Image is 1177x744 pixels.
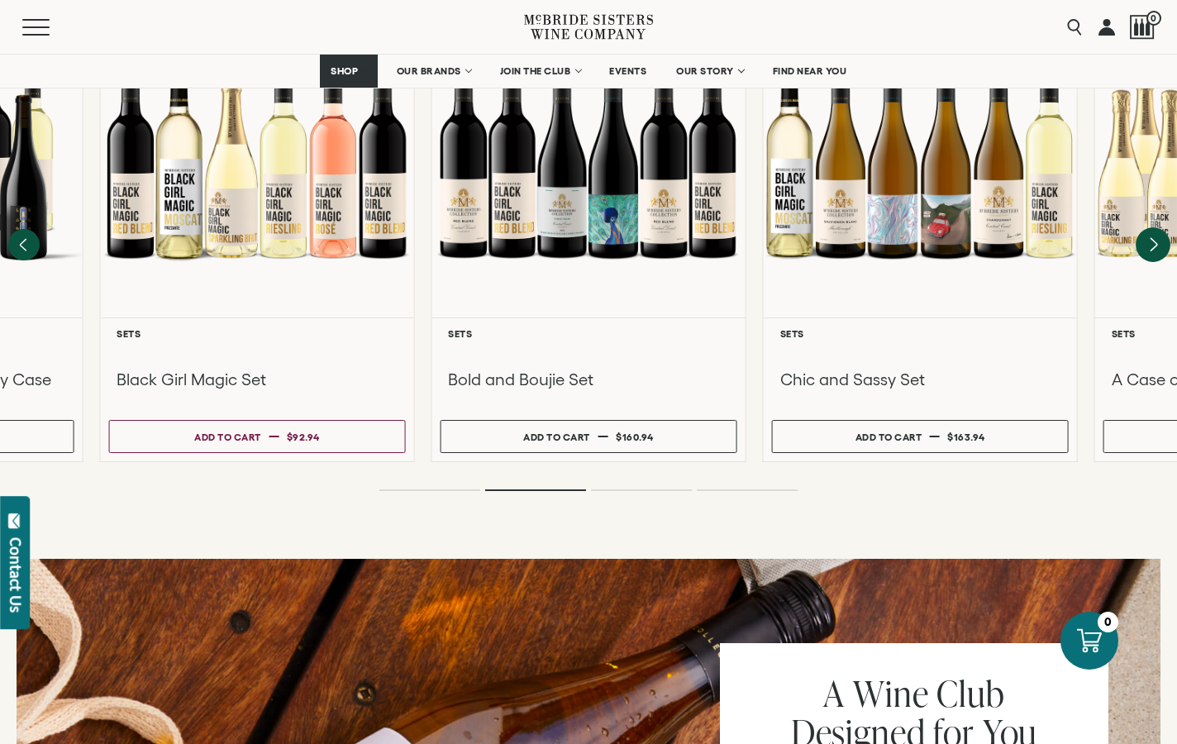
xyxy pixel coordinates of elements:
span: Wine [853,669,928,718]
a: SHOP [320,55,378,88]
span: Club [936,669,1004,718]
li: Page dot 1 [379,489,480,491]
div: 0 [1098,612,1118,632]
a: OUR STORY [665,55,754,88]
h3: Black Girl Magic Set [117,369,397,390]
div: Add to cart [523,425,590,449]
button: Next [1136,227,1170,262]
li: Page dot 2 [485,489,586,491]
div: Add to cart [194,425,261,449]
button: Add to cart $163.94 [772,420,1069,453]
a: FIND NEAR YOU [762,55,858,88]
span: $92.94 [287,432,320,442]
span: $160.94 [616,432,654,442]
div: Contact Us [7,537,24,613]
a: OUR BRANDS [386,55,481,88]
button: Add to cart $160.94 [440,420,736,453]
span: 0 [1146,11,1161,26]
h6: Sets [780,328,1060,339]
li: Page dot 4 [697,489,798,491]
h6: Sets [117,328,397,339]
button: Add to cart $92.94 [108,420,405,453]
span: JOIN THE CLUB [500,65,571,77]
a: JOIN THE CLUB [489,55,591,88]
span: FIND NEAR YOU [773,65,847,77]
span: $163.94 [947,432,985,442]
button: Previous [8,229,40,260]
a: EVENTS [598,55,657,88]
span: A [823,669,845,718]
h3: Chic and Sassy Set [780,369,1060,390]
div: Add to cart [855,425,922,449]
span: SHOP [331,65,359,77]
h6: Sets [448,328,728,339]
span: OUR STORY [676,65,734,77]
button: Mobile Menu Trigger [22,19,82,36]
li: Page dot 3 [591,489,692,491]
span: EVENTS [609,65,646,77]
span: OUR BRANDS [397,65,461,77]
h3: Bold and Boujie Set [448,369,728,390]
